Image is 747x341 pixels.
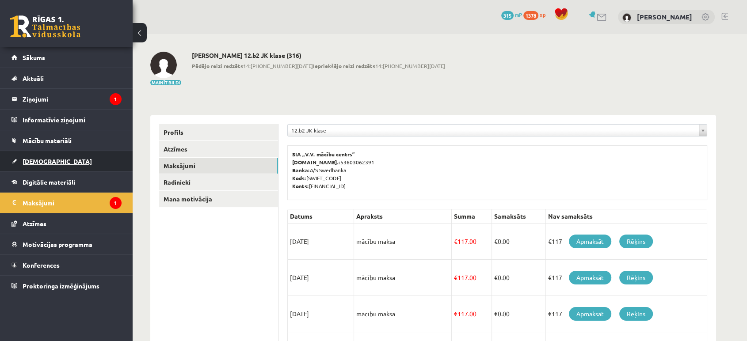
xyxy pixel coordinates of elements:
[150,80,181,85] button: Mainīt bildi
[11,276,122,296] a: Proktoringa izmēģinājums
[451,260,492,296] td: 117.00
[454,237,457,245] span: €
[150,52,177,78] img: Olivers Mortukāns
[451,209,492,224] th: Summa
[159,174,278,190] a: Radinieki
[354,209,452,224] th: Apraksts
[110,93,122,105] i: 1
[292,151,355,158] b: SIA „V.V. mācību centrs”
[11,172,122,192] a: Digitālie materiāli
[523,11,550,18] a: 1378 xp
[159,191,278,207] a: Mana motivācija
[292,167,310,174] b: Banka:
[23,53,45,61] span: Sākums
[159,158,278,174] a: Maksājumi
[546,260,707,296] td: €117
[494,310,498,318] span: €
[23,136,72,144] span: Mācību materiāli
[619,235,653,248] a: Rēķins
[619,307,653,321] a: Rēķins
[492,224,545,260] td: 0.00
[569,307,611,321] a: Apmaksāt
[354,260,452,296] td: mācību maksa
[11,151,122,171] a: [DEMOGRAPHIC_DATA]
[23,282,99,290] span: Proktoringa izmēģinājums
[292,159,340,166] b: [DOMAIN_NAME].:
[292,150,702,190] p: 53603062391 A/S Swedbanka [SWIFT_CODE] [FINANCIAL_ID]
[637,12,692,21] a: [PERSON_NAME]
[494,237,498,245] span: €
[569,271,611,284] a: Apmaksāt
[569,235,611,248] a: Apmaksāt
[291,125,695,136] span: 12.b2 JK klase
[23,157,92,165] span: [DEMOGRAPHIC_DATA]
[288,224,354,260] td: [DATE]
[10,15,80,38] a: Rīgas 1. Tālmācības vidusskola
[288,260,354,296] td: [DATE]
[288,125,707,136] a: 12.b2 JK klase
[492,209,545,224] th: Samaksāts
[23,178,75,186] span: Digitālie materiāli
[492,296,545,332] td: 0.00
[159,141,278,157] a: Atzīmes
[515,11,522,18] span: mP
[501,11,522,18] a: 315 mP
[192,52,445,59] h2: [PERSON_NAME] 12.b2 JK klase (316)
[11,130,122,151] a: Mācību materiāli
[23,240,92,248] span: Motivācijas programma
[540,11,545,18] span: xp
[354,224,452,260] td: mācību maksa
[11,89,122,109] a: Ziņojumi1
[451,296,492,332] td: 117.00
[546,224,707,260] td: €117
[11,47,122,68] a: Sākums
[192,62,445,70] span: 14:[PHONE_NUMBER][DATE] 14:[PHONE_NUMBER][DATE]
[354,296,452,332] td: mācību maksa
[11,255,122,275] a: Konferences
[11,68,122,88] a: Aktuāli
[492,260,545,296] td: 0.00
[546,209,707,224] th: Nav samaksāts
[23,74,44,82] span: Aktuāli
[23,89,122,109] legend: Ziņojumi
[23,220,46,227] span: Atzīmes
[494,273,498,281] span: €
[288,296,354,332] td: [DATE]
[11,234,122,254] a: Motivācijas programma
[11,110,122,130] a: Informatīvie ziņojumi
[454,310,457,318] span: €
[110,197,122,209] i: 1
[619,271,653,284] a: Rēķins
[622,13,631,22] img: Olivers Mortukāns
[288,209,354,224] th: Datums
[23,110,122,130] legend: Informatīvie ziņojumi
[292,174,306,182] b: Kods:
[546,296,707,332] td: €117
[192,62,243,69] b: Pēdējo reizi redzēts
[523,11,538,20] span: 1378
[454,273,457,281] span: €
[313,62,375,69] b: Iepriekšējo reizi redzēts
[23,261,60,269] span: Konferences
[23,193,122,213] legend: Maksājumi
[159,124,278,140] a: Profils
[292,182,309,189] b: Konts:
[11,193,122,213] a: Maksājumi1
[11,213,122,234] a: Atzīmes
[501,11,514,20] span: 315
[451,224,492,260] td: 117.00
